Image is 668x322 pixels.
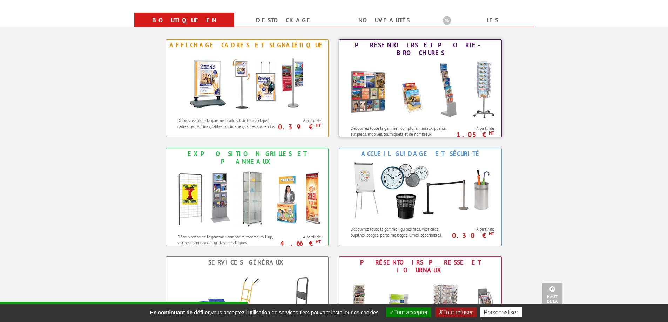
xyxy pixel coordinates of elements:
[489,130,494,136] sup: HT
[177,234,277,246] p: Découvrez toute la gamme : comptoirs, totems, roll-up, vitrines, panneaux et grilles métalliques.
[276,241,321,245] p: 4.66 €
[489,231,494,237] sup: HT
[341,259,500,274] div: Présentoirs Presse et Journaux
[243,14,326,27] a: Destockage
[279,234,321,240] span: A partir de
[480,307,522,317] button: Personnaliser (fenêtre modale)
[343,59,498,122] img: Présentoirs et Porte-brochures
[351,125,451,143] p: Découvrez toute la gamme : comptoirs, muraux, pliants, sur pieds, mobiles, tourniquets et de nomb...
[453,125,494,131] span: A partir de
[351,226,451,238] p: Découvrez toute la gamme : guides files, vestiaires, pupitres, badges, porte-messages, urnes, pap...
[343,159,498,222] img: Accueil Guidage et Sécurité
[182,51,312,114] img: Affichage Cadres et Signalétique
[339,148,502,246] a: Accueil Guidage et Sécurité Accueil Guidage et Sécurité Découvrez toute la gamme : guides files, ...
[386,307,431,317] button: Tout accepter
[316,239,321,245] sup: HT
[435,307,476,317] button: Tout refuser
[168,41,326,49] div: Affichage Cadres et Signalétique
[168,150,326,165] div: Exposition Grilles et Panneaux
[343,14,426,27] a: nouveautés
[443,14,526,39] a: Les promotions
[542,283,562,311] a: Haut de la page
[453,226,494,232] span: A partir de
[143,14,226,39] a: Boutique en ligne
[279,118,321,123] span: A partir de
[449,132,494,137] p: 1.05 €
[166,39,329,137] a: Affichage Cadres et Signalétique Affichage Cadres et Signalétique Découvrez toute la gamme : cadr...
[316,122,321,128] sup: HT
[168,259,326,266] div: Services Généraux
[276,125,321,129] p: 0.39 €
[341,150,500,158] div: Accueil Guidage et Sécurité
[166,148,329,246] a: Exposition Grilles et Panneaux Exposition Grilles et Panneaux Découvrez toute la gamme : comptoir...
[177,117,277,129] p: Découvrez toute la gamme : cadres Clic-Clac à clapet, cadres Led, vitrines, tableaux, cimaises, c...
[341,41,500,57] div: Présentoirs et Porte-brochures
[150,309,211,315] strong: En continuant de défiler,
[146,309,382,315] span: vous acceptez l'utilisation de services tiers pouvant installer des cookies
[170,167,324,230] img: Exposition Grilles et Panneaux
[449,233,494,238] p: 0.30 €
[443,14,530,28] b: Les promotions
[339,39,502,137] a: Présentoirs et Porte-brochures Présentoirs et Porte-brochures Découvrez toute la gamme : comptoir...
